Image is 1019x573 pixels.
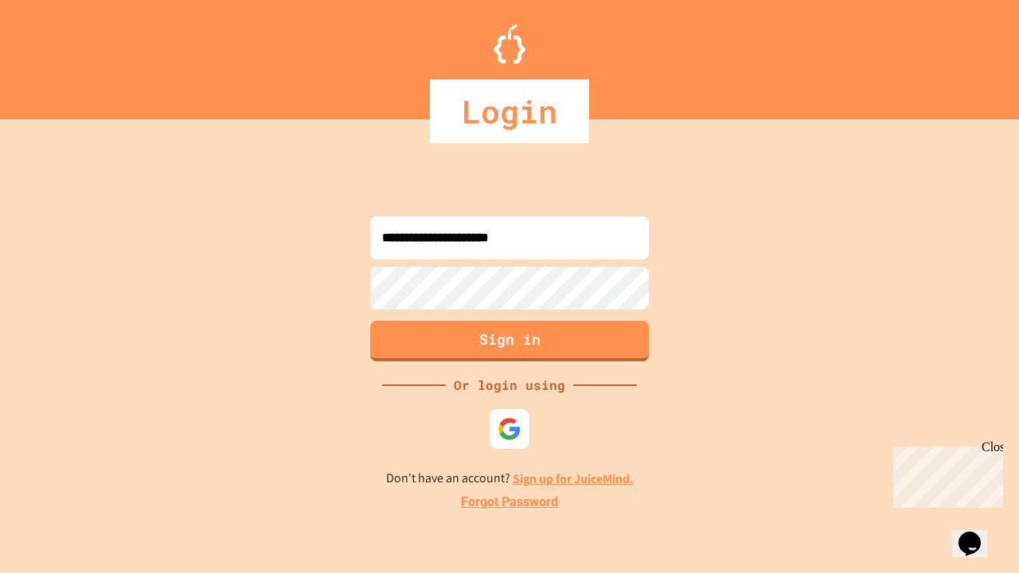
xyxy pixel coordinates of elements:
div: Login [430,80,589,143]
a: Sign up for JuiceMind. [513,470,634,487]
div: Chat with us now!Close [6,6,110,101]
img: google-icon.svg [498,417,521,441]
p: Don't have an account? [386,469,634,489]
iframe: chat widget [887,440,1003,508]
button: Sign in [370,321,649,361]
iframe: chat widget [952,509,1003,557]
div: Or login using [446,376,573,395]
img: Logo.svg [494,24,525,64]
a: Forgot Password [461,493,558,512]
